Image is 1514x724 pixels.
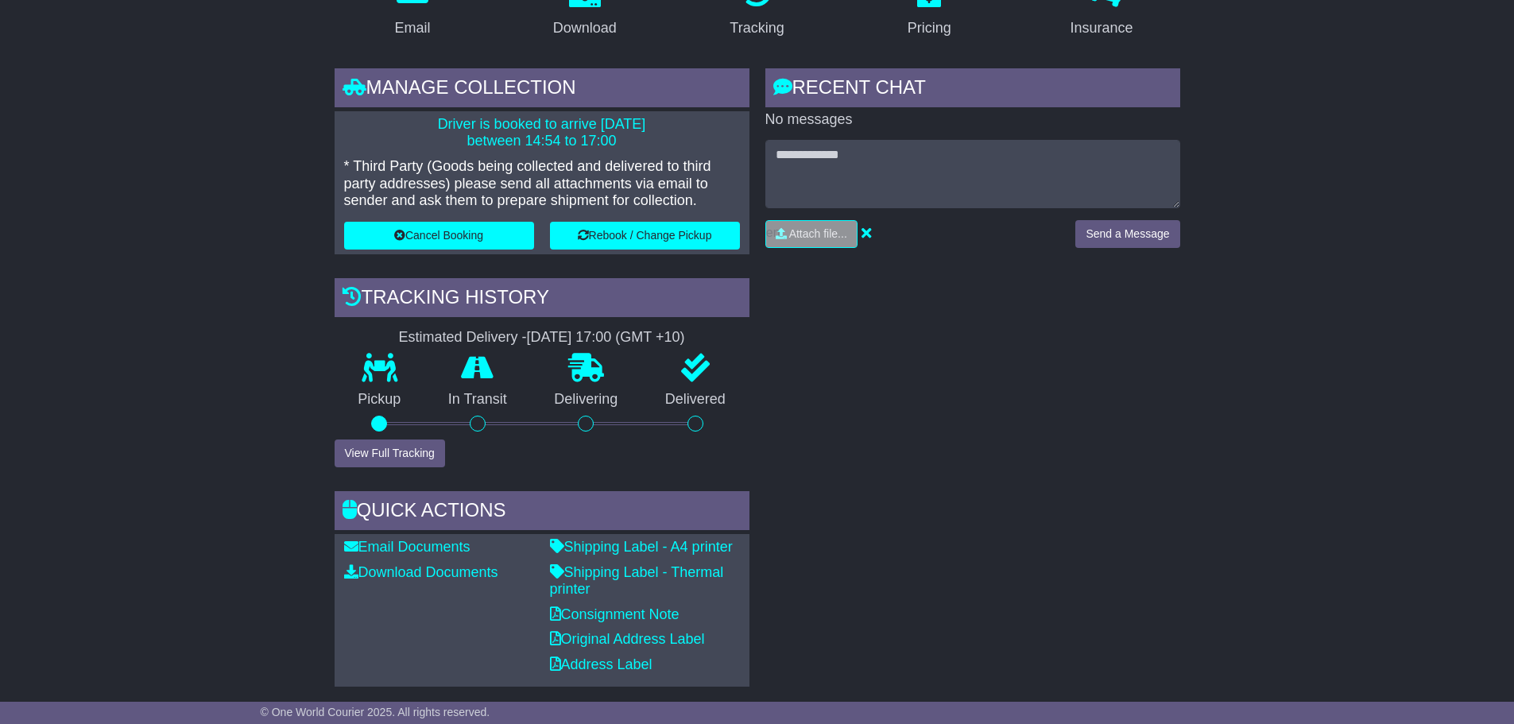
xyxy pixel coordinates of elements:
a: Original Address Label [550,631,705,647]
button: Rebook / Change Pickup [550,222,740,250]
div: Pricing [908,17,951,39]
div: Insurance [1071,17,1133,39]
a: Consignment Note [550,606,680,622]
button: Cancel Booking [344,222,534,250]
button: Send a Message [1075,220,1179,248]
a: Shipping Label - A4 printer [550,539,733,555]
div: RECENT CHAT [765,68,1180,111]
div: Manage collection [335,68,749,111]
p: Driver is booked to arrive [DATE] between 14:54 to 17:00 [344,116,740,150]
p: * Third Party (Goods being collected and delivered to third party addresses) please send all atta... [344,158,740,210]
a: Address Label [550,656,652,672]
button: View Full Tracking [335,439,445,467]
p: Pickup [335,391,425,408]
p: Delivered [641,391,749,408]
div: Tracking history [335,278,749,321]
div: Quick Actions [335,491,749,534]
div: [DATE] 17:00 (GMT +10) [527,329,685,347]
div: Estimated Delivery - [335,329,749,347]
p: Delivering [531,391,642,408]
p: In Transit [424,391,531,408]
a: Email Documents [344,539,470,555]
div: Tracking [730,17,784,39]
a: Download Documents [344,564,498,580]
p: No messages [765,111,1180,129]
div: Email [394,17,430,39]
div: Download [553,17,617,39]
span: © One World Courier 2025. All rights reserved. [261,706,490,718]
a: Shipping Label - Thermal printer [550,564,724,598]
